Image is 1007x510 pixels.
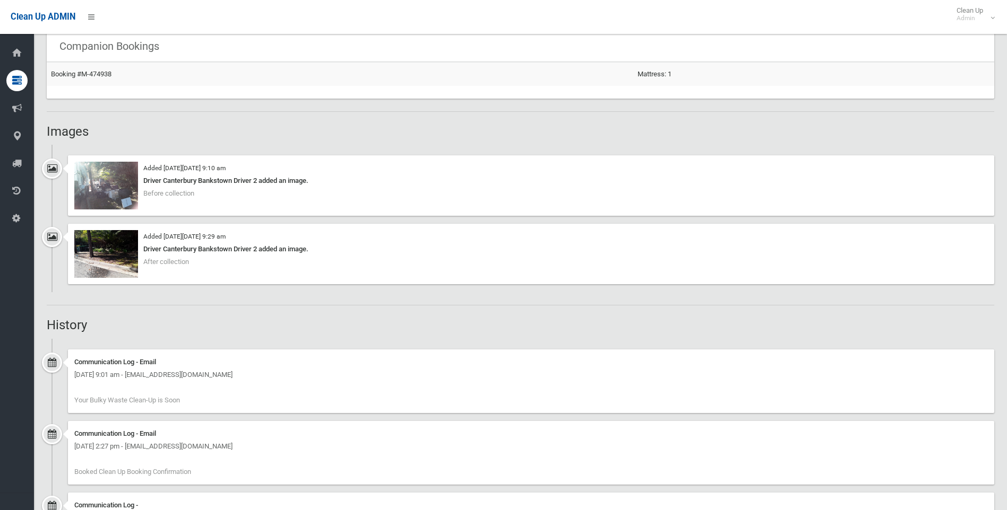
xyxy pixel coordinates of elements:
[74,174,988,187] div: Driver Canterbury Bankstown Driver 2 added an image.
[143,233,226,240] small: Added [DATE][DATE] 9:29 am
[74,468,191,476] span: Booked Clean Up Booking Confirmation
[74,440,988,453] div: [DATE] 2:27 pm - [EMAIL_ADDRESS][DOMAIN_NAME]
[47,125,994,138] h2: Images
[74,243,988,256] div: Driver Canterbury Bankstown Driver 2 added an image.
[74,162,138,209] img: 2025-08-1209.10.128406237166473535899.jpg
[74,230,138,278] img: 2025-08-1209.28.517655543771607472369.jpg
[47,36,172,57] header: Companion Bookings
[74,368,988,381] div: [DATE] 9:01 am - [EMAIL_ADDRESS][DOMAIN_NAME]
[143,189,194,197] span: Before collection
[11,12,75,22] span: Clean Up ADMIN
[74,396,180,404] span: Your Bulky Waste Clean-Up is Soon
[143,258,189,266] span: After collection
[957,14,983,22] small: Admin
[633,62,994,86] td: Mattress: 1
[47,318,994,332] h2: History
[143,164,226,172] small: Added [DATE][DATE] 9:10 am
[951,6,994,22] span: Clean Up
[74,356,988,368] div: Communication Log - Email
[74,427,988,440] div: Communication Log - Email
[51,70,111,78] a: Booking #M-474938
